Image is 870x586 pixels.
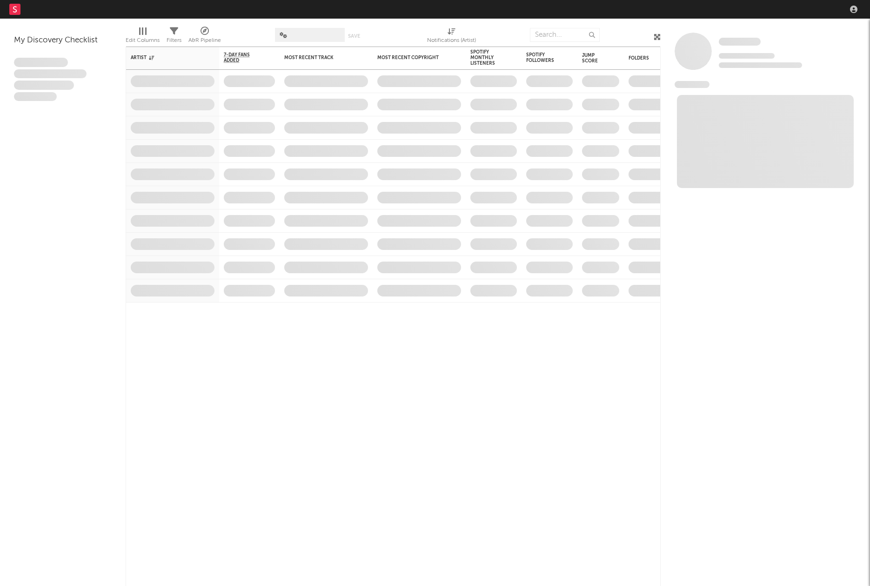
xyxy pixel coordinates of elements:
[224,52,261,63] span: 7-Day Fans Added
[526,52,559,63] div: Spotify Followers
[719,62,802,68] span: 0 fans last week
[188,35,221,46] div: A&R Pipeline
[530,28,600,42] input: Search...
[14,81,74,90] span: Praesent ac interdum
[719,38,761,46] span: Some Artist
[629,55,698,61] div: Folders
[131,55,201,61] div: Artist
[126,23,160,50] div: Edit Columns
[188,23,221,50] div: A&R Pipeline
[126,35,160,46] div: Edit Columns
[167,23,181,50] div: Filters
[675,81,709,88] span: News Feed
[14,35,112,46] div: My Discovery Checklist
[14,58,68,67] span: Lorem ipsum dolor
[427,23,476,50] div: Notifications (Artist)
[377,55,447,61] div: Most Recent Copyright
[719,53,775,59] span: Tracking Since: [DATE]
[284,55,354,61] div: Most Recent Track
[14,92,57,101] span: Aliquam viverra
[470,49,503,66] div: Spotify Monthly Listeners
[719,37,761,47] a: Some Artist
[14,69,87,79] span: Integer aliquet in purus et
[427,35,476,46] div: Notifications (Artist)
[348,34,360,39] button: Save
[167,35,181,46] div: Filters
[582,53,605,64] div: Jump Score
